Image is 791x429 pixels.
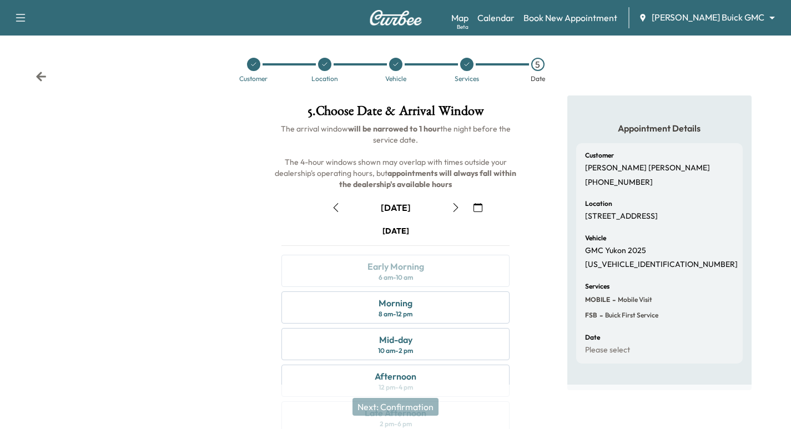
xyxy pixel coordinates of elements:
div: 8 am - 12 pm [379,310,412,319]
div: [DATE] [381,201,411,214]
span: FSB [585,311,597,320]
h6: Vehicle [585,235,606,241]
h6: Location [585,200,612,207]
p: GMC Yukon 2025 [585,246,646,256]
span: The arrival window the night before the service date. The 4-hour windows shown may overlap with t... [275,124,518,189]
h1: 5 . Choose Date & Arrival Window [273,104,518,123]
span: MOBILE [585,295,610,304]
span: - [597,310,603,321]
div: Beta [457,23,468,31]
b: will be narrowed to 1 hour [348,124,440,134]
h6: Customer [585,152,614,159]
div: Afternoon [375,370,416,383]
p: Please select [585,345,630,355]
p: [US_VEHICLE_IDENTIFICATION_NUMBER] [585,260,738,270]
div: Vehicle [385,75,406,82]
h6: Date [585,334,600,341]
h5: Appointment Details [576,122,743,134]
p: [PHONE_NUMBER] [585,178,653,188]
img: Curbee Logo [369,10,422,26]
span: Buick First Service [603,311,658,320]
div: Location [311,75,338,82]
p: [STREET_ADDRESS] [585,211,658,221]
div: 5 [531,58,545,71]
div: [DATE] [382,225,409,236]
span: Mobile Visit [616,295,652,304]
div: 12 pm - 4 pm [379,383,413,392]
div: Morning [379,296,412,310]
div: Services [455,75,479,82]
div: Mid-day [379,333,412,346]
div: Customer [239,75,268,82]
a: Calendar [477,11,515,24]
b: appointments will always fall within the dealership's available hours [339,168,518,189]
div: Back [36,71,47,82]
p: [PERSON_NAME] [PERSON_NAME] [585,163,710,173]
div: 10 am - 2 pm [378,346,413,355]
span: - [610,294,616,305]
span: [PERSON_NAME] Buick GMC [652,11,764,24]
a: MapBeta [451,11,468,24]
div: Date [531,75,545,82]
a: Book New Appointment [523,11,617,24]
h6: Services [585,283,609,290]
